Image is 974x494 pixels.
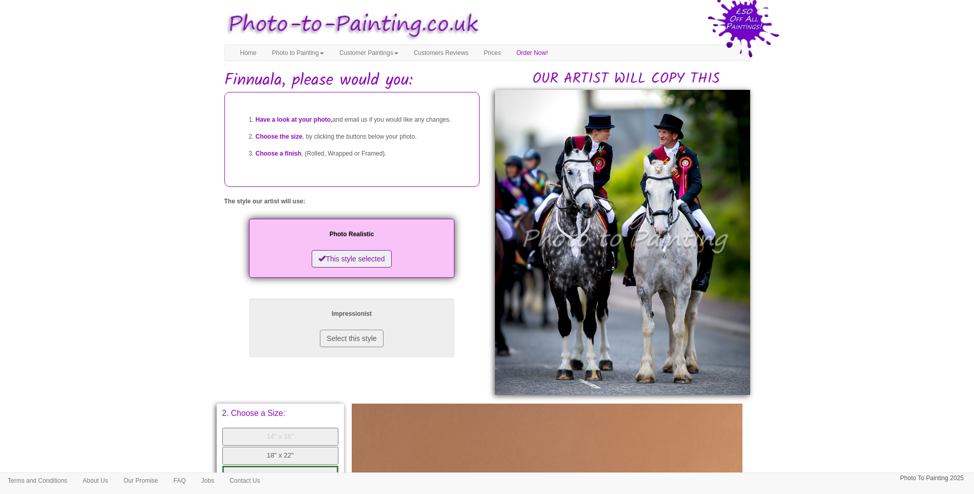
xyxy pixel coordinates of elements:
[256,111,469,128] li: and email us if you would like any changes.
[194,473,222,488] a: Jobs
[259,229,444,240] p: Photo Realistic
[116,473,165,488] a: Our Promise
[224,197,305,206] label: The style our artist will use:
[259,309,444,319] p: Impressionist
[222,447,339,465] button: 18" x 22"
[256,128,469,145] li: , by clicking the buttons below your photo.
[256,116,333,123] span: Have a look at your photo,
[233,45,264,61] a: Home
[219,5,482,45] img: Photo to Painting
[503,71,750,87] h2: OUR ARTIST WILL COPY THIS
[222,466,339,485] button: 24" x 28"
[222,409,339,417] p: 2. Choose a Size:
[312,250,391,268] button: This style selected
[320,330,383,347] button: Select this style
[166,473,194,488] a: FAQ
[476,45,508,61] a: Prices
[224,71,750,89] h1: Finnuala, please would you:
[256,145,469,162] li: , (Rolled, Wrapped or Framed).
[332,45,406,61] a: Customer Paintings
[900,473,964,484] p: Photo To Painting 2025
[495,90,750,395] img: Finnuala, please would you:
[75,473,116,488] a: About Us
[222,428,339,446] button: 14" x 16"
[256,133,302,140] span: Choose the size
[509,45,556,61] a: Order Now!
[222,473,268,488] a: Contact Us
[256,150,301,157] span: Choose a finish
[264,45,332,61] a: Photo to Painting
[406,45,476,61] a: Customers Reviews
